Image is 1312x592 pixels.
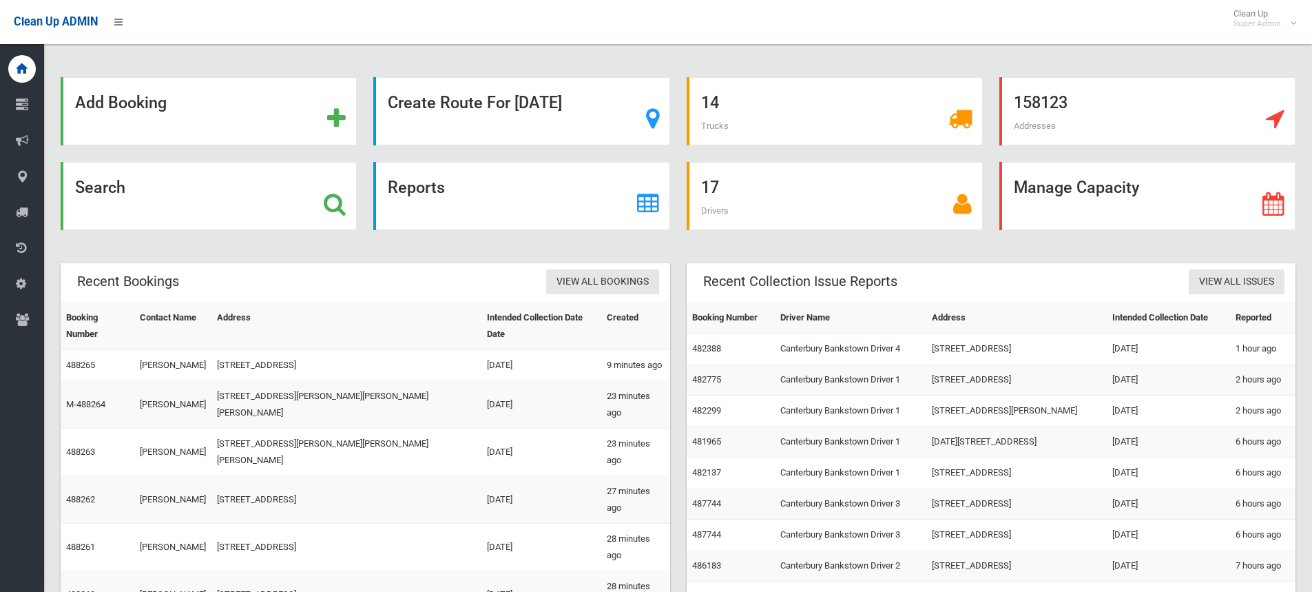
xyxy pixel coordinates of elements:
[481,350,601,381] td: [DATE]
[775,365,926,396] td: Canterbury Bankstown Driver 1
[75,178,125,197] strong: Search
[1230,520,1295,551] td: 6 hours ago
[692,467,721,478] a: 482137
[692,529,721,540] a: 487744
[692,436,721,447] a: 481965
[1107,396,1230,427] td: [DATE]
[481,429,601,476] td: [DATE]
[601,381,669,429] td: 23 minutes ago
[1014,121,1056,131] span: Addresses
[1014,93,1068,112] strong: 158123
[1107,551,1230,582] td: [DATE]
[14,15,98,28] span: Clean Up ADMIN
[1230,365,1295,396] td: 2 hours ago
[1014,178,1139,197] strong: Manage Capacity
[1230,396,1295,427] td: 2 hours ago
[926,520,1107,551] td: [STREET_ADDRESS]
[134,350,211,381] td: [PERSON_NAME]
[1107,520,1230,551] td: [DATE]
[481,381,601,429] td: [DATE]
[134,381,211,429] td: [PERSON_NAME]
[211,429,482,476] td: [STREET_ADDRESS][PERSON_NAME][PERSON_NAME][PERSON_NAME]
[61,303,134,350] th: Booking Number
[481,303,601,350] th: Intended Collection Date Date
[388,178,445,197] strong: Reports
[687,162,983,230] a: 17 Drivers
[66,494,95,504] a: 488262
[75,93,167,112] strong: Add Booking
[701,93,719,112] strong: 14
[926,458,1107,489] td: [STREET_ADDRESS]
[1107,458,1230,489] td: [DATE]
[66,360,95,370] a: 488265
[134,303,211,350] th: Contact Name
[1107,334,1230,365] td: [DATE]
[388,93,562,112] strong: Create Route For [DATE]
[1230,489,1295,520] td: 6 hours ago
[1230,458,1295,489] td: 6 hours ago
[701,178,719,197] strong: 17
[481,476,601,524] td: [DATE]
[926,396,1107,427] td: [STREET_ADDRESS][PERSON_NAME]
[926,365,1107,396] td: [STREET_ADDRESS]
[692,498,721,509] a: 487744
[66,447,95,457] a: 488263
[1107,365,1230,396] td: [DATE]
[1230,551,1295,582] td: 7 hours ago
[61,162,357,230] a: Search
[775,551,926,582] td: Canterbury Bankstown Driver 2
[926,303,1107,334] th: Address
[601,429,669,476] td: 23 minutes ago
[687,268,914,295] header: Recent Collection Issue Reports
[134,429,211,476] td: [PERSON_NAME]
[66,399,105,409] a: M-488264
[1107,489,1230,520] td: [DATE]
[926,551,1107,582] td: [STREET_ADDRESS]
[701,205,729,216] span: Drivers
[601,303,669,350] th: Created
[775,334,926,365] td: Canterbury Bankstown Driver 4
[775,396,926,427] td: Canterbury Bankstown Driver 1
[1230,334,1295,365] td: 1 hour ago
[1233,19,1281,29] small: Super Admin
[134,476,211,524] td: [PERSON_NAME]
[601,350,669,381] td: 9 minutes ago
[692,405,721,416] a: 482299
[601,476,669,524] td: 27 minutes ago
[687,77,983,145] a: 14 Trucks
[61,268,196,295] header: Recent Bookings
[1227,8,1295,29] span: Clean Up
[601,524,669,571] td: 28 minutes ago
[211,303,482,350] th: Address
[926,334,1107,365] td: [STREET_ADDRESS]
[775,520,926,551] td: Canterbury Bankstown Driver 3
[775,458,926,489] td: Canterbury Bankstown Driver 1
[775,427,926,458] td: Canterbury Bankstown Driver 1
[66,542,95,552] a: 488261
[1189,269,1284,295] a: View All Issues
[692,560,721,571] a: 486183
[1107,427,1230,458] td: [DATE]
[373,162,669,230] a: Reports
[61,77,357,145] a: Add Booking
[211,350,482,381] td: [STREET_ADDRESS]
[775,303,926,334] th: Driver Name
[1230,303,1295,334] th: Reported
[373,77,669,145] a: Create Route For [DATE]
[692,374,721,385] a: 482775
[211,524,482,571] td: [STREET_ADDRESS]
[926,489,1107,520] td: [STREET_ADDRESS]
[775,489,926,520] td: Canterbury Bankstown Driver 3
[134,524,211,571] td: [PERSON_NAME]
[546,269,659,295] a: View All Bookings
[481,524,601,571] td: [DATE]
[1107,303,1230,334] th: Intended Collection Date
[999,162,1295,230] a: Manage Capacity
[211,381,482,429] td: [STREET_ADDRESS][PERSON_NAME][PERSON_NAME][PERSON_NAME]
[687,303,775,334] th: Booking Number
[999,77,1295,145] a: 158123 Addresses
[211,476,482,524] td: [STREET_ADDRESS]
[926,427,1107,458] td: [DATE][STREET_ADDRESS]
[692,343,721,354] a: 482388
[701,121,729,131] span: Trucks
